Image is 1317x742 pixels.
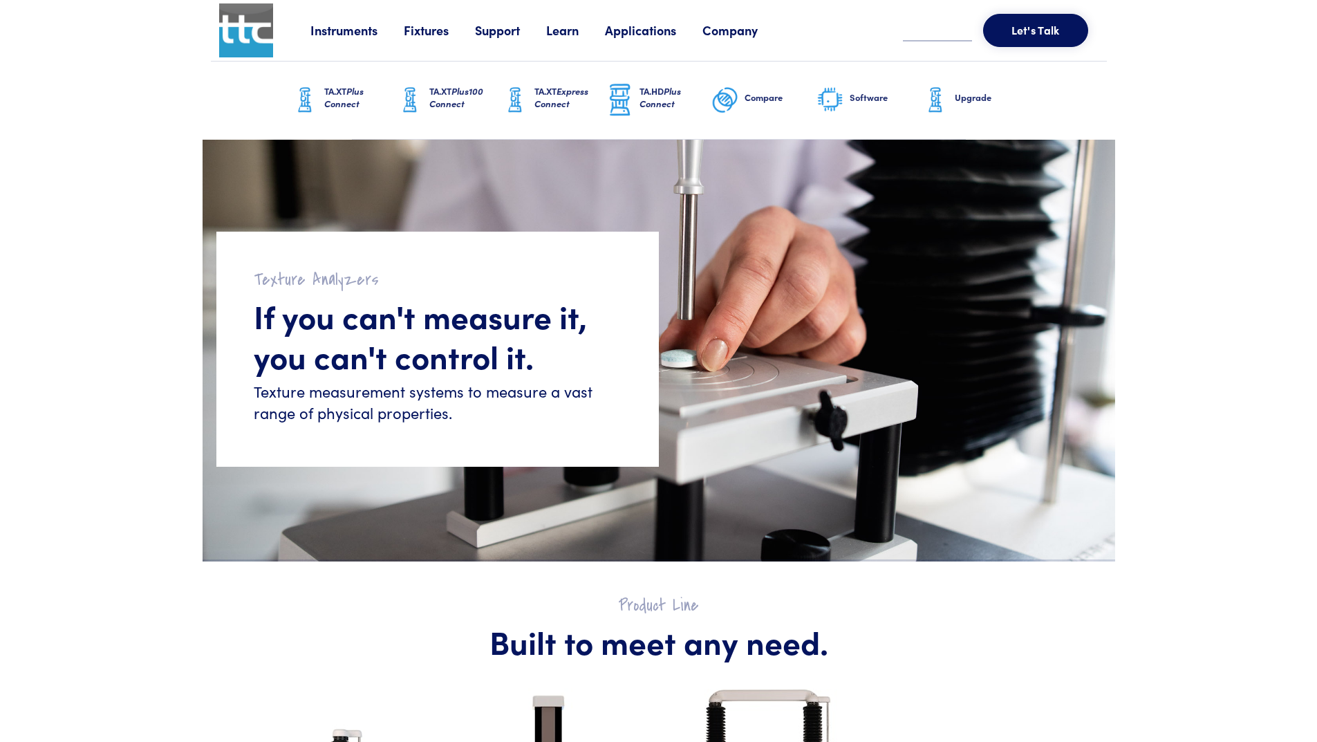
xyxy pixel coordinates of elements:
h1: Built to meet any need. [244,622,1074,662]
a: Compare [711,62,816,139]
span: Plus Connect [639,84,681,110]
a: TA.XTPlus Connect [291,62,396,139]
img: ta-xt-graphic.png [291,83,319,118]
a: TA.XTPlus100 Connect [396,62,501,139]
a: Fixtures [404,21,475,39]
h6: Software [850,91,922,104]
img: compare-graphic.png [711,83,739,118]
h6: TA.XT [534,85,606,110]
a: TA.XTExpress Connect [501,62,606,139]
h2: Product Line [244,595,1074,616]
span: Express Connect [534,84,588,110]
a: Software [816,62,922,139]
button: Let's Talk [983,14,1088,47]
a: TA.HDPlus Connect [606,62,711,139]
h6: TA.XT [429,85,501,110]
a: Company [702,21,784,39]
h2: Texture Analyzers [254,269,622,290]
h6: TA.HD [639,85,711,110]
img: ttc_logo_1x1_v1.0.png [219,3,273,57]
img: ta-hd-graphic.png [606,82,634,118]
span: Plus100 Connect [429,84,483,110]
a: Applications [605,21,702,39]
h6: Texture measurement systems to measure a vast range of physical properties. [254,381,622,424]
img: ta-xt-graphic.png [922,83,949,118]
a: Upgrade [922,62,1027,139]
h6: TA.XT [324,85,396,110]
img: ta-xt-graphic.png [501,83,529,118]
span: Plus Connect [324,84,364,110]
img: software-graphic.png [816,86,844,115]
a: Support [475,21,546,39]
h1: If you can't measure it, you can't control it. [254,296,622,375]
h6: Compare [745,91,816,104]
a: Instruments [310,21,404,39]
img: ta-xt-graphic.png [396,83,424,118]
h6: Upgrade [955,91,1027,104]
a: Learn [546,21,605,39]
